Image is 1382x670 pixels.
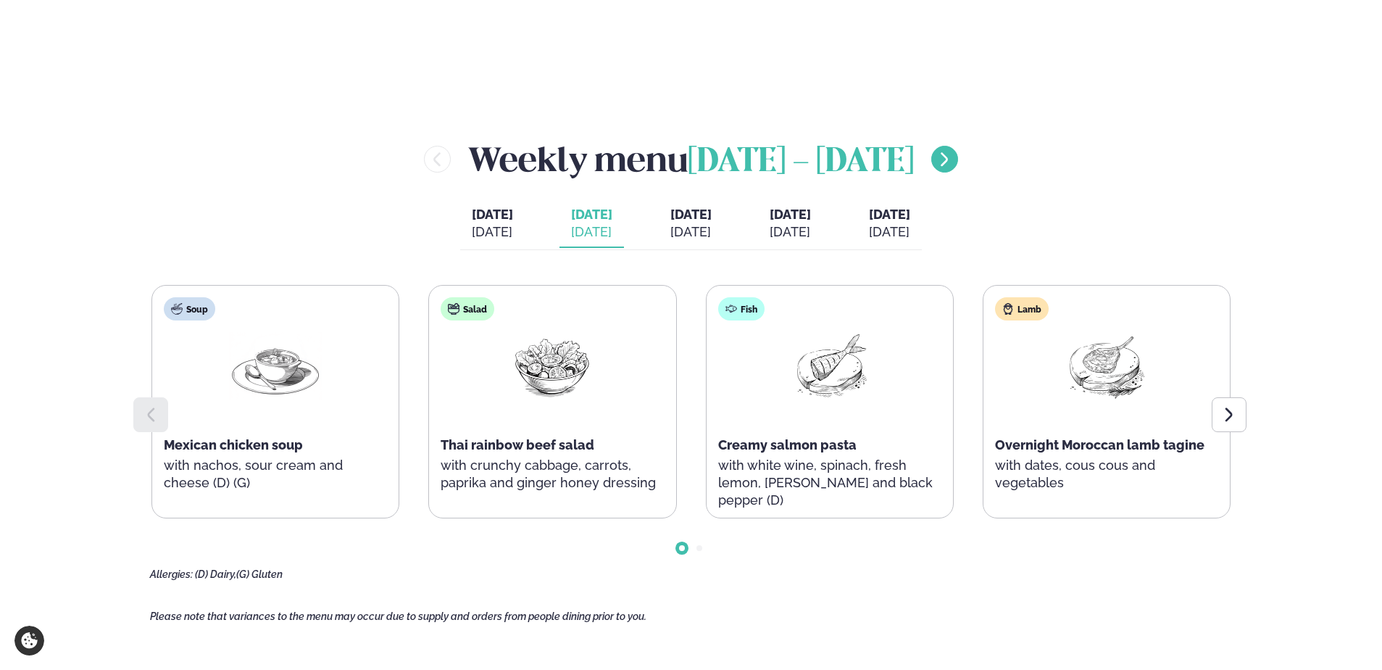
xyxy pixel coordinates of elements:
[688,146,914,178] span: [DATE] - [DATE]
[869,207,910,222] span: [DATE]
[770,207,811,222] span: [DATE]
[164,297,215,320] div: Soup
[164,457,387,492] p: with nachos, sour cream and cheese (D) (G)
[718,297,765,320] div: Fish
[571,206,612,223] span: [DATE]
[14,626,44,655] a: Cookie settings
[506,332,599,400] img: Salad.png
[472,207,513,222] span: [DATE]
[1002,303,1014,315] img: Lamb.svg
[571,223,612,241] div: [DATE]
[931,146,958,173] button: menu-btn-right
[229,332,322,400] img: Soup.png
[770,223,811,241] div: [DATE]
[995,457,1218,492] p: with dates, cous cous and vegetables
[236,568,283,580] span: (G) Gluten
[472,223,513,241] div: [DATE]
[758,200,823,248] button: [DATE] [DATE]
[441,457,664,492] p: with crunchy cabbage, carrots, paprika and ginger honey dressing
[441,437,594,452] span: Thai rainbow beef salad
[995,297,1049,320] div: Lamb
[659,200,723,248] button: [DATE] [DATE]
[718,457,941,509] p: with white wine, spinach, fresh lemon, [PERSON_NAME] and black pepper (D)
[441,297,494,320] div: Salad
[424,146,451,173] button: menu-btn-left
[164,437,303,452] span: Mexican chicken soup
[783,332,876,400] img: Fish.png
[195,568,236,580] span: (D) Dairy,
[679,545,685,551] span: Go to slide 1
[150,611,646,622] span: Please note that variances to the menu may occur due to supply and orders from people dining prio...
[670,223,712,241] div: [DATE]
[718,437,857,452] span: Creamy salmon pasta
[995,437,1204,452] span: Overnight Moroccan lamb tagine
[670,207,712,222] span: [DATE]
[448,303,459,315] img: salad.svg
[460,200,525,248] button: [DATE] [DATE]
[725,303,737,315] img: fish.svg
[468,136,914,183] h2: Weekly menu
[869,223,910,241] div: [DATE]
[1060,332,1153,400] img: Lamb-Meat.png
[171,303,183,315] img: soup.svg
[857,200,922,248] button: [DATE] [DATE]
[696,545,702,551] span: Go to slide 2
[559,200,624,248] button: [DATE] [DATE]
[150,568,193,580] span: Allergies:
